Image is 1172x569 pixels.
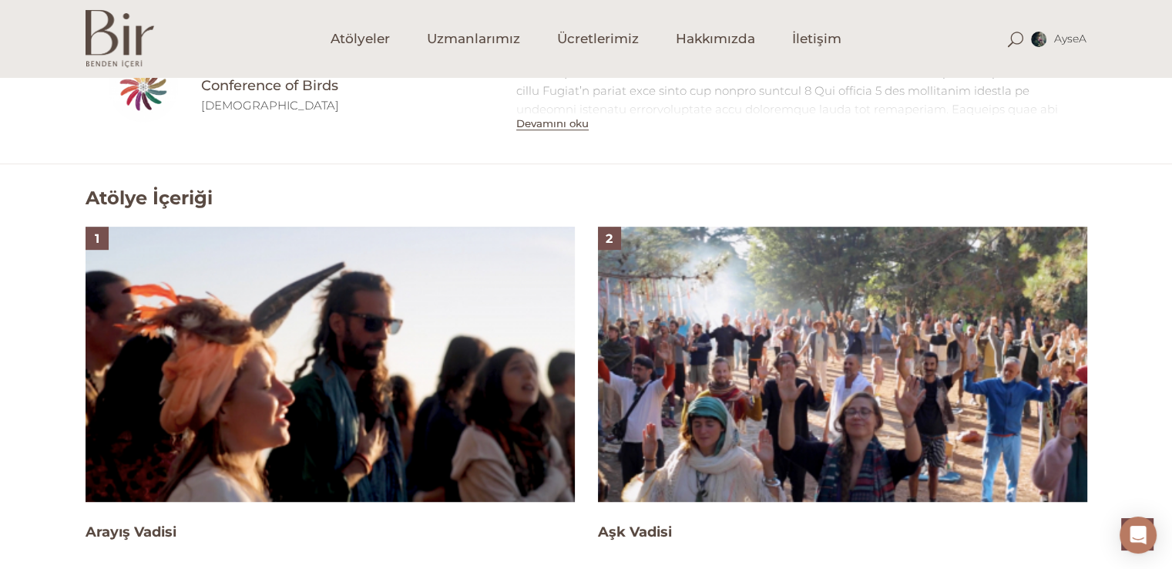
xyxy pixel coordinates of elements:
[557,30,639,48] span: Ücretlerimiz
[109,52,178,122] img: 279648387_5653430691351817_6685829811216236910_n-100x100.jpeg
[606,231,613,246] span: 2
[1053,32,1086,45] span: AyseA
[201,98,339,113] a: [DEMOGRAPHIC_DATA]
[86,187,213,210] h2: Atölye İçeriği
[331,30,390,48] span: Atölyeler
[676,30,755,48] span: Hakkımızda
[427,30,520,48] span: Uzmanlarımız
[1031,32,1046,47] img: AyseA1.jpg
[86,523,575,542] h4: Arayış Vadisi
[95,231,99,246] span: 1
[1120,517,1157,554] div: Open Intercom Messenger
[792,30,841,48] span: İletişim
[598,523,1087,542] h4: Aşk Vadisi
[516,117,589,130] button: Devamını oku
[201,76,493,96] a: Conference of Birds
